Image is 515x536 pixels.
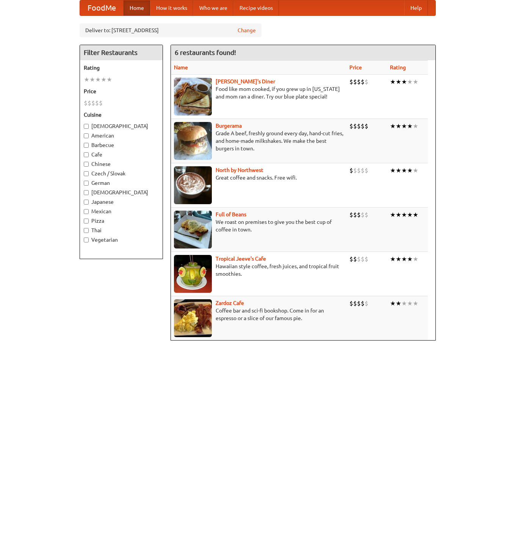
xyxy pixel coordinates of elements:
[233,0,279,16] a: Recipe videos
[357,122,361,130] li: $
[349,64,362,70] a: Price
[84,170,159,177] label: Czech / Slovak
[84,143,89,148] input: Barbecue
[193,0,233,16] a: Who we are
[361,166,365,175] li: $
[174,166,212,204] img: north.jpg
[95,75,101,84] li: ★
[84,171,89,176] input: Czech / Slovak
[84,179,159,187] label: German
[357,78,361,86] li: $
[216,167,263,173] a: North by Northwest
[349,211,353,219] li: $
[84,141,159,149] label: Barbecue
[365,299,368,308] li: $
[361,255,365,263] li: $
[84,208,159,215] label: Mexican
[84,152,89,157] input: Cafe
[349,299,353,308] li: $
[216,211,246,217] a: Full of Beans
[84,111,159,119] h5: Cuisine
[84,88,159,95] h5: Price
[216,123,242,129] a: Burgerama
[396,122,401,130] li: ★
[401,211,407,219] li: ★
[150,0,193,16] a: How it works
[174,211,212,248] img: beans.jpg
[89,75,95,84] li: ★
[84,189,159,196] label: [DEMOGRAPHIC_DATA]
[349,166,353,175] li: $
[174,85,343,100] p: Food like mom cooked, if you grew up in [US_STATE] and mom ran a diner. Try our blue plate special!
[401,299,407,308] li: ★
[84,151,159,158] label: Cafe
[401,166,407,175] li: ★
[99,99,103,107] li: $
[390,166,396,175] li: ★
[357,211,361,219] li: $
[361,299,365,308] li: $
[216,300,244,306] a: Zardoz Cafe
[84,219,89,223] input: Pizza
[88,99,91,107] li: $
[407,122,413,130] li: ★
[84,238,89,242] input: Vegetarian
[401,122,407,130] li: ★
[349,255,353,263] li: $
[349,78,353,86] li: $
[174,122,212,160] img: burgerama.jpg
[396,166,401,175] li: ★
[390,299,396,308] li: ★
[365,78,368,86] li: $
[401,255,407,263] li: ★
[84,162,89,167] input: Chinese
[216,256,266,262] a: Tropical Jeeve's Cafe
[84,122,159,130] label: [DEMOGRAPHIC_DATA]
[84,228,89,233] input: Thai
[80,45,163,60] h4: Filter Restaurants
[407,78,413,86] li: ★
[407,299,413,308] li: ★
[413,122,418,130] li: ★
[404,0,428,16] a: Help
[91,99,95,107] li: $
[357,299,361,308] li: $
[84,133,89,138] input: American
[238,27,256,34] a: Change
[80,0,124,16] a: FoodMe
[84,190,89,195] input: [DEMOGRAPHIC_DATA]
[106,75,112,84] li: ★
[174,130,343,152] p: Grade A beef, freshly ground every day, hand-cut fries, and home-made milkshakes. We make the bes...
[365,255,368,263] li: $
[174,218,343,233] p: We roast on premises to give you the best cup of coffee in town.
[396,255,401,263] li: ★
[349,122,353,130] li: $
[413,166,418,175] li: ★
[357,255,361,263] li: $
[84,181,89,186] input: German
[407,255,413,263] li: ★
[84,99,88,107] li: $
[174,255,212,293] img: jeeves.jpg
[413,299,418,308] li: ★
[84,209,89,214] input: Mexican
[407,211,413,219] li: ★
[84,64,159,72] h5: Rating
[84,160,159,168] label: Chinese
[175,49,236,56] ng-pluralize: 6 restaurants found!
[361,122,365,130] li: $
[390,122,396,130] li: ★
[101,75,106,84] li: ★
[174,299,212,337] img: zardoz.jpg
[353,211,357,219] li: $
[390,78,396,86] li: ★
[84,198,159,206] label: Japanese
[174,64,188,70] a: Name
[353,166,357,175] li: $
[124,0,150,16] a: Home
[84,200,89,205] input: Japanese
